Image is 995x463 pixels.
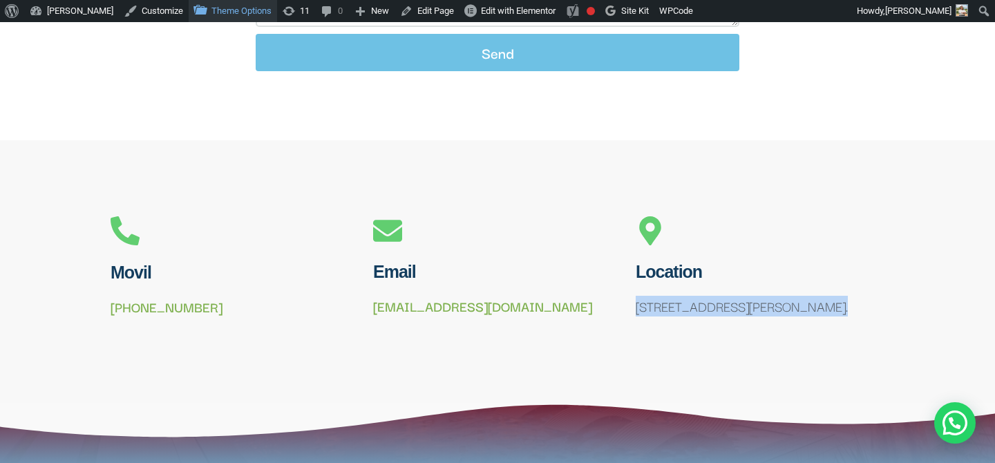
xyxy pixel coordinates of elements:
[111,263,151,282] span: Movil
[636,296,884,316] p: [STREET_ADDRESS][PERSON_NAME].
[111,296,222,317] a: [PHONE_NUMBER]
[621,6,649,16] span: Site Kit
[587,7,595,15] div: Focus keyphrase not set
[373,262,416,281] span: Email
[373,296,592,316] a: [EMAIL_ADDRESS][DOMAIN_NAME]
[481,6,556,16] span: Edit with Elementor
[636,262,702,281] span: Location
[256,34,739,71] button: Send
[885,6,951,16] span: [PERSON_NAME]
